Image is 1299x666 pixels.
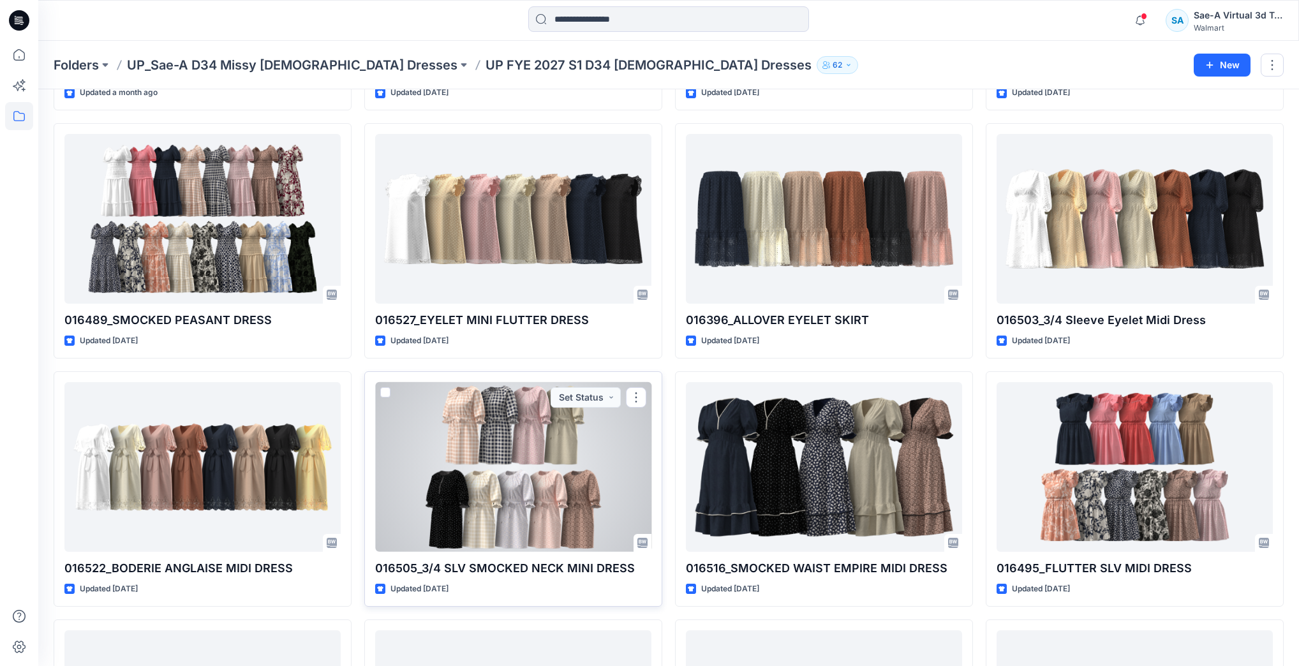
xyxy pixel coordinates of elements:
a: Folders [54,56,99,74]
p: 016495_FLUTTER SLV MIDI DRESS [997,559,1273,577]
p: 016522_BODERIE ANGLAISE MIDI DRESS [64,559,341,577]
p: 016396_ALLOVER EYELET SKIRT [686,311,962,329]
p: Updated [DATE] [701,582,759,596]
div: Sae-A Virtual 3d Team [1194,8,1283,23]
p: Updated [DATE] [390,334,449,348]
p: Updated [DATE] [1012,86,1070,100]
a: 016396_ALLOVER EYELET SKIRT [686,134,962,304]
p: Updated [DATE] [80,582,138,596]
a: UP_Sae-A D34 Missy [DEMOGRAPHIC_DATA] Dresses [127,56,457,74]
p: 016489_SMOCKED PEASANT DRESS [64,311,341,329]
button: 62 [817,56,858,74]
a: 016516_SMOCKED WAIST EMPIRE MIDI DRESS [686,382,962,552]
p: Updated [DATE] [390,582,449,596]
p: 016505_3/4 SLV SMOCKED NECK MINI DRESS [375,559,651,577]
p: Updated a month ago [80,86,158,100]
p: 62 [833,58,842,72]
p: UP FYE 2027 S1 D34 [DEMOGRAPHIC_DATA] Dresses [486,56,812,74]
a: 016495_FLUTTER SLV MIDI DRESS [997,382,1273,552]
p: Updated [DATE] [390,86,449,100]
button: New [1194,54,1251,77]
p: Updated [DATE] [701,86,759,100]
p: Updated [DATE] [701,334,759,348]
div: SA [1166,9,1189,32]
p: Updated [DATE] [1012,582,1070,596]
a: 016505_3/4 SLV SMOCKED NECK MINI DRESS [375,382,651,552]
a: 016503_3/4 Sleeve Eyelet Midi Dress [997,134,1273,304]
a: 016489_SMOCKED PEASANT DRESS [64,134,341,304]
p: 016503_3/4 Sleeve Eyelet Midi Dress [997,311,1273,329]
p: Updated [DATE] [1012,334,1070,348]
p: 016527_EYELET MINI FLUTTER DRESS [375,311,651,329]
a: 016527_EYELET MINI FLUTTER DRESS [375,134,651,304]
p: Updated [DATE] [80,334,138,348]
div: Walmart [1194,23,1283,33]
a: 016522_BODERIE ANGLAISE MIDI DRESS [64,382,341,552]
p: 016516_SMOCKED WAIST EMPIRE MIDI DRESS [686,559,962,577]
